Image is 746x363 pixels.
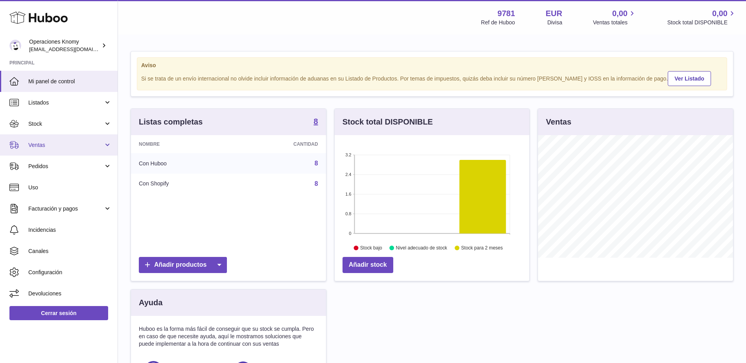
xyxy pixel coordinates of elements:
[667,19,737,26] span: Stock total DISPONIBLE
[314,117,318,125] strong: 8
[345,192,351,196] text: 1.6
[314,117,318,127] a: 8
[497,8,515,19] strong: 9781
[28,290,112,297] span: Devoluciones
[28,78,112,85] span: Mi panel de control
[668,71,711,86] a: Ver Listado
[667,8,737,26] a: 0,00 Stock total DISPONIBLE
[28,269,112,276] span: Configuración
[141,62,723,69] strong: Aviso
[234,135,326,153] th: Cantidad
[28,247,112,255] span: Canales
[28,120,103,128] span: Stock
[28,163,103,170] span: Pedidos
[547,19,562,26] div: Divisa
[28,226,112,234] span: Incidencias
[131,153,234,174] td: Con Huboo
[315,160,318,167] a: 8
[29,38,100,53] div: Operaciones Knomy
[28,99,103,106] span: Listados
[28,184,112,191] span: Uso
[29,46,116,52] span: [EMAIL_ADDRESS][DOMAIN_NAME]
[141,70,723,86] div: Si se trata de un envío internacional no olvide incluir información de aduanas en su Listado de P...
[139,257,227,273] a: Añadir productos
[315,180,318,187] a: 8
[345,211,351,216] text: 0.8
[139,325,318,348] p: Huboo es la forma más fácil de conseguir que su stock se cumpla. Pero en caso de que necesite ayu...
[131,174,234,194] td: Con Shopify
[28,141,103,149] span: Ventas
[593,19,637,26] span: Ventas totales
[343,117,433,127] h3: Stock total DISPONIBLE
[546,117,571,127] h3: Ventas
[481,19,515,26] div: Ref de Huboo
[396,246,448,251] text: Nivel adecuado de stock
[712,8,728,19] span: 0,00
[343,257,393,273] a: Añadir stock
[546,8,562,19] strong: EUR
[9,40,21,51] img: operaciones@selfkit.com
[139,117,203,127] h3: Listas completas
[345,172,351,177] text: 2.4
[28,205,103,213] span: Facturación y pagos
[360,246,382,251] text: Stock bajo
[345,152,351,157] text: 3.2
[131,135,234,153] th: Nombre
[349,231,351,236] text: 0
[461,246,503,251] text: Stock para 2 meses
[9,306,108,320] a: Cerrar sesión
[593,8,637,26] a: 0,00 Ventas totales
[612,8,628,19] span: 0,00
[139,297,162,308] h3: Ayuda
